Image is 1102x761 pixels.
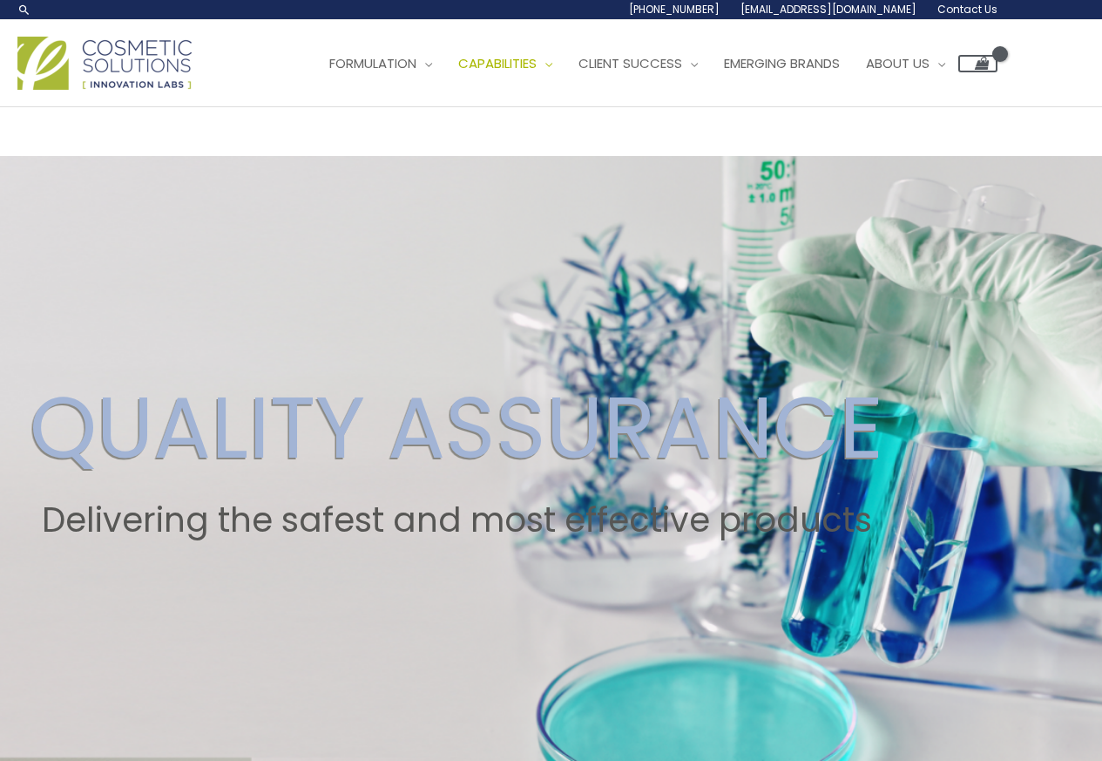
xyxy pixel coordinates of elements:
[578,54,682,72] span: Client Success
[458,54,537,72] span: Capabilities
[853,37,958,90] a: About Us
[958,55,997,72] a: View Shopping Cart, empty
[629,2,720,17] span: [PHONE_NUMBER]
[740,2,916,17] span: [EMAIL_ADDRESS][DOMAIN_NAME]
[17,37,192,90] img: Cosmetic Solutions Logo
[937,2,997,17] span: Contact Us
[303,37,997,90] nav: Site Navigation
[30,377,883,479] h2: QUALITY ASSURANCE
[17,3,31,17] a: Search icon link
[724,54,840,72] span: Emerging Brands
[565,37,711,90] a: Client Success
[329,54,416,72] span: Formulation
[711,37,853,90] a: Emerging Brands
[316,37,445,90] a: Formulation
[445,37,565,90] a: Capabilities
[866,54,930,72] span: About Us
[30,500,883,540] h2: Delivering the safest and most effective products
